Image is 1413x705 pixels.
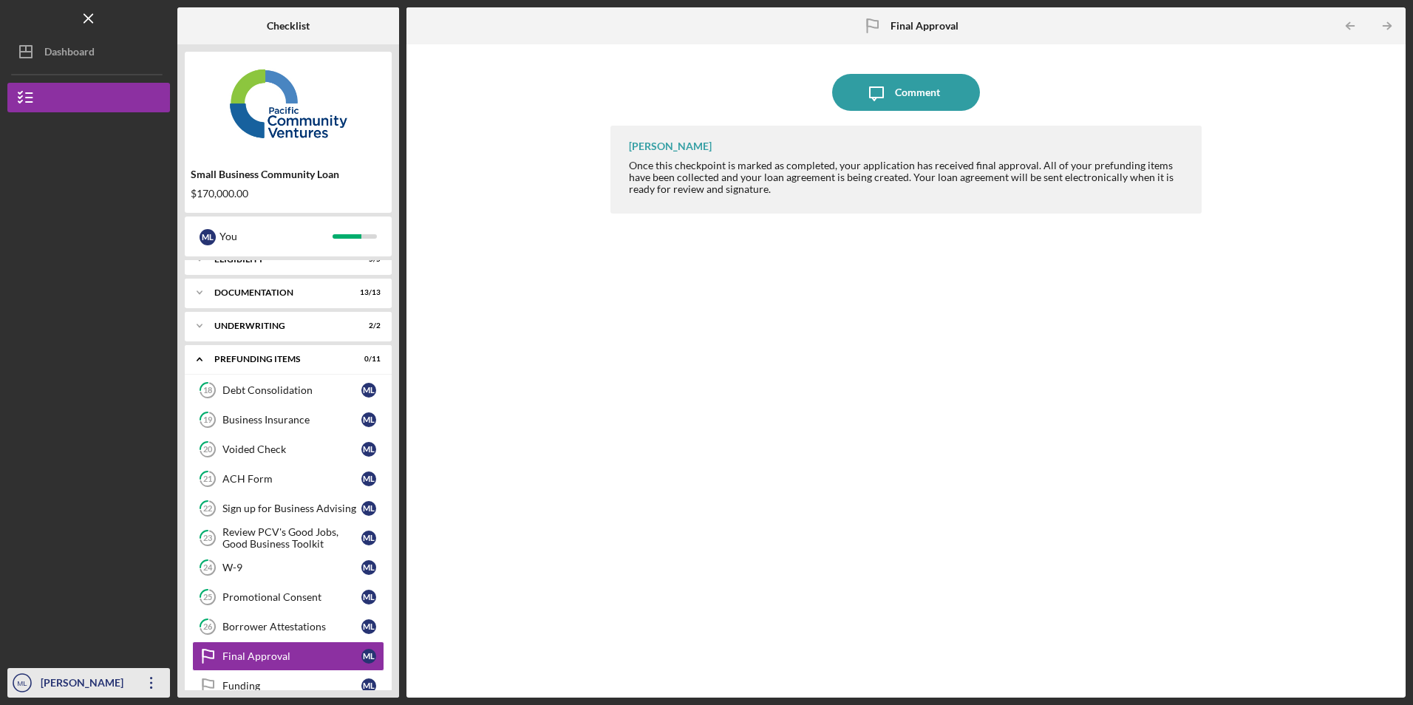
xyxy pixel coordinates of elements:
div: M L [361,383,376,398]
a: 20Voided CheckML [192,435,384,464]
div: Funding [222,680,361,692]
div: Voided Check [222,443,361,455]
div: You [219,224,333,249]
tspan: 25 [203,593,212,602]
div: Review PCV's Good Jobs, Good Business Toolkit [222,526,361,550]
div: Business Insurance [222,414,361,426]
div: M L [361,531,376,545]
div: Borrower Attestations [222,621,361,633]
div: [PERSON_NAME] [37,668,133,701]
div: M L [361,560,376,575]
a: 18Debt ConsolidationML [192,375,384,405]
a: 22Sign up for Business AdvisingML [192,494,384,523]
div: M L [361,678,376,693]
a: Final ApprovalML [192,641,384,671]
img: Product logo [185,59,392,148]
div: Comment [895,74,940,111]
a: 24W-9ML [192,553,384,582]
div: Prefunding Items [214,355,344,364]
a: 23Review PCV's Good Jobs, Good Business ToolkitML [192,523,384,553]
div: M L [361,590,376,604]
div: ACH Form [222,473,361,485]
div: Once this checkpoint is marked as completed, your application has received final approval. All of... [629,160,1186,195]
tspan: 18 [203,386,212,395]
b: Checklist [267,20,310,32]
tspan: 20 [203,445,213,454]
div: M L [361,471,376,486]
a: FundingML [192,671,384,701]
div: Small Business Community Loan [191,168,386,180]
div: M L [361,649,376,664]
button: Dashboard [7,37,170,67]
div: Dashboard [44,37,95,70]
tspan: 24 [203,563,213,573]
div: 0 / 11 [354,355,381,364]
div: Documentation [214,288,344,297]
div: 13 / 13 [354,288,381,297]
text: ML [17,679,27,687]
div: [PERSON_NAME] [629,140,712,152]
button: Comment [832,74,980,111]
button: ML[PERSON_NAME] [7,668,170,698]
div: Sign up for Business Advising [222,503,361,514]
div: M L [361,442,376,457]
div: M L [361,501,376,516]
tspan: 26 [203,622,213,632]
div: Underwriting [214,321,344,330]
tspan: 22 [203,504,212,514]
div: Promotional Consent [222,591,361,603]
div: Debt Consolidation [222,384,361,396]
div: $170,000.00 [191,188,386,200]
tspan: 23 [203,534,212,543]
a: 21ACH FormML [192,464,384,494]
div: W-9 [222,562,361,573]
a: 25Promotional ConsentML [192,582,384,612]
a: 26Borrower AttestationsML [192,612,384,641]
tspan: 19 [203,415,213,425]
div: 2 / 2 [354,321,381,330]
div: Final Approval [222,650,361,662]
tspan: 21 [203,474,212,484]
div: M L [200,229,216,245]
div: M L [361,619,376,634]
b: Final Approval [891,20,959,32]
a: 19Business InsuranceML [192,405,384,435]
div: M L [361,412,376,427]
